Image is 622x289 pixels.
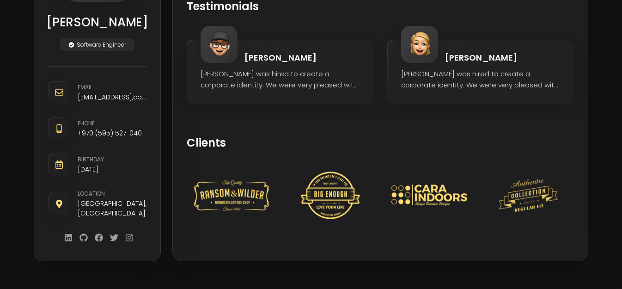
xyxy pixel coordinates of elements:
img: client logo [391,172,467,219]
h4: [PERSON_NAME] [445,51,560,64]
img: Jessica miller [401,26,438,63]
img: client logo [490,172,566,219]
p: [PERSON_NAME] was hired to create a corporate identity. We were very pleased with the work done. ... [401,68,560,91]
h3: Clients [187,135,574,151]
img: Daniel lewis [201,26,238,63]
h4: [PERSON_NAME] [244,51,360,64]
p: Software Engineer [60,38,134,51]
p: [PERSON_NAME] was hired to create a corporate identity. We were very pleased with the work done. ... [201,68,360,91]
p: Location [78,190,146,198]
img: client logo [293,172,368,219]
p: Email [78,83,146,91]
address: [GEOGRAPHIC_DATA], [GEOGRAPHIC_DATA] [78,199,146,218]
p: Birthday [78,155,146,163]
img: client logo [194,172,269,219]
a: [EMAIL_ADDRESS],com [78,92,146,102]
p: Phone [78,119,146,127]
time: [DATE] [78,164,146,174]
h1: Akram AKh [46,13,148,31]
a: +970 (595) 527-040 [78,128,146,138]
